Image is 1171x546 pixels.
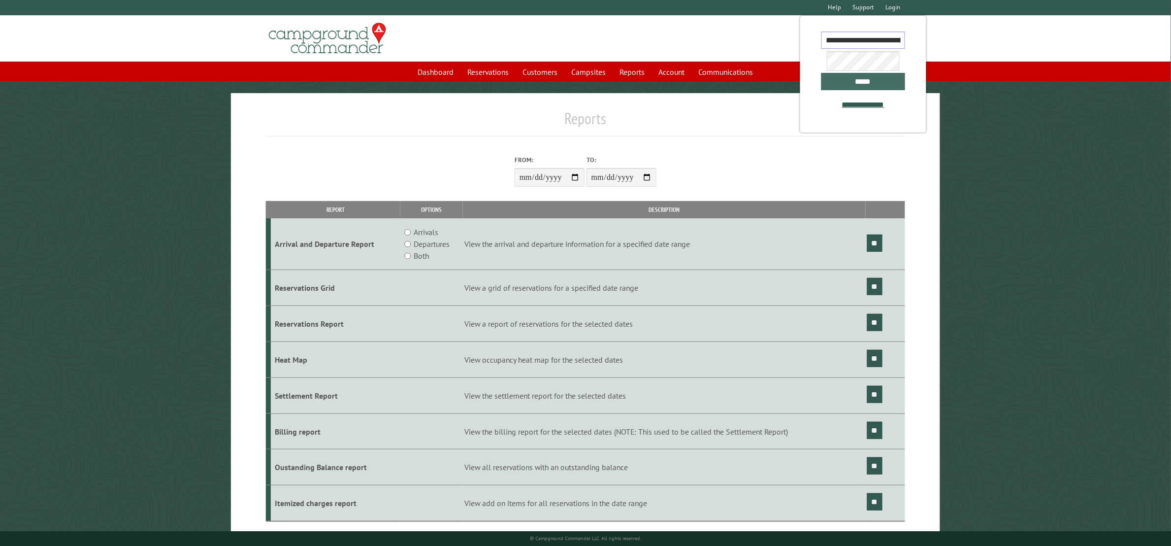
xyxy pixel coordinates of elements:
[463,449,865,485] td: View all reservations with an outstanding balance
[463,218,865,270] td: View the arrival and departure information for a specified date range
[271,201,400,218] th: Report
[515,155,585,165] label: From:
[517,63,564,81] a: Customers
[586,155,656,165] label: To:
[266,109,905,136] h1: Reports
[614,63,651,81] a: Reports
[271,306,400,342] td: Reservations Report
[271,413,400,449] td: Billing report
[463,342,865,378] td: View occupancy heat map for the selected dates
[271,449,400,485] td: Oustanding Balance report
[271,218,400,270] td: Arrival and Departure Report
[271,485,400,521] td: Itemized charges report
[412,63,460,81] a: Dashboard
[414,226,438,238] label: Arrivals
[530,535,641,542] small: © Campground Commander LLC. All rights reserved.
[462,63,515,81] a: Reservations
[271,342,400,378] td: Heat Map
[463,413,865,449] td: View the billing report for the selected dates (NOTE: This used to be called the Settlement Report)
[463,270,865,306] td: View a grid of reservations for a specified date range
[653,63,691,81] a: Account
[414,238,450,250] label: Departures
[463,306,865,342] td: View a report of reservations for the selected dates
[266,19,389,58] img: Campground Commander
[463,485,865,521] td: View add on items for all reservations in the date range
[693,63,759,81] a: Communications
[271,377,400,413] td: Settlement Report
[463,377,865,413] td: View the settlement report for the selected dates
[566,63,612,81] a: Campsites
[400,201,463,218] th: Options
[271,270,400,306] td: Reservations Grid
[414,250,429,262] label: Both
[463,201,865,218] th: Description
